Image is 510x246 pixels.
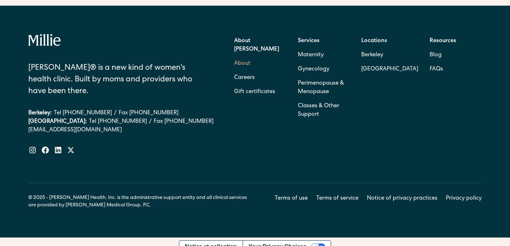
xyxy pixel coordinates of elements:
a: Maternity [298,48,324,62]
strong: Services [298,38,319,44]
a: Gift certificates [234,85,275,99]
a: Tel [PHONE_NUMBER] [89,118,147,126]
a: Fax [PHONE_NUMBER] [119,109,178,118]
div: / [114,109,117,118]
a: Perimenopause & Menopause [298,76,350,99]
div: © 2025 - [PERSON_NAME] Health, Inc. is the administrative support entity and all clinical service... [28,194,255,209]
div: Berkeley: [28,109,52,118]
a: Tel [PHONE_NUMBER] [54,109,112,118]
a: About [234,57,250,71]
a: Terms of service [316,194,358,203]
strong: Locations [361,38,387,44]
strong: About [PERSON_NAME] [234,38,279,52]
a: Notice of privacy practices [367,194,437,203]
strong: Resources [430,38,456,44]
div: [PERSON_NAME]® is a new kind of women's health clinic. Built by moms and providers who have been ... [28,63,195,98]
a: Berkeley [361,48,418,62]
a: Privacy policy [446,194,482,203]
a: Careers [234,71,255,85]
a: [GEOGRAPHIC_DATA] [361,62,418,76]
div: [GEOGRAPHIC_DATA]: [28,118,87,126]
a: Gynecology [298,62,329,76]
a: Terms of use [275,194,308,203]
div: / [149,118,152,126]
a: FAQs [430,62,443,76]
a: Blog [430,48,442,62]
a: Classes & Other Support [298,99,350,122]
a: [EMAIL_ADDRESS][DOMAIN_NAME] [28,126,214,135]
a: Fax [PHONE_NUMBER] [154,118,214,126]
